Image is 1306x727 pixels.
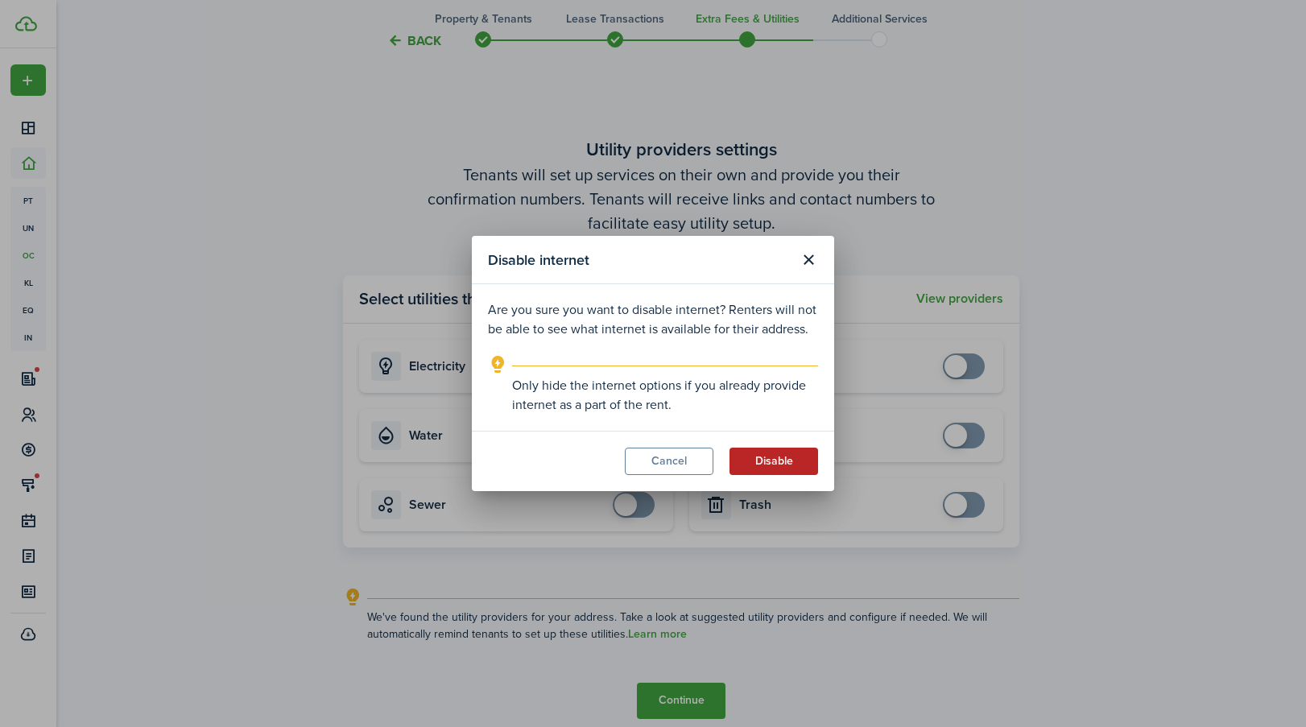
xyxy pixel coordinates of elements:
button: Disable [729,448,818,475]
button: Cancel [625,448,713,475]
p: Are you sure you want to disable internet? Renters will not be able to see what internet is avail... [488,300,818,339]
button: Close modal [795,246,822,274]
i: outline [488,355,508,374]
explanation-description: Only hide the internet options if you already provide internet as a part of the rent. [512,376,818,415]
modal-title: Disable internet [488,244,791,275]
